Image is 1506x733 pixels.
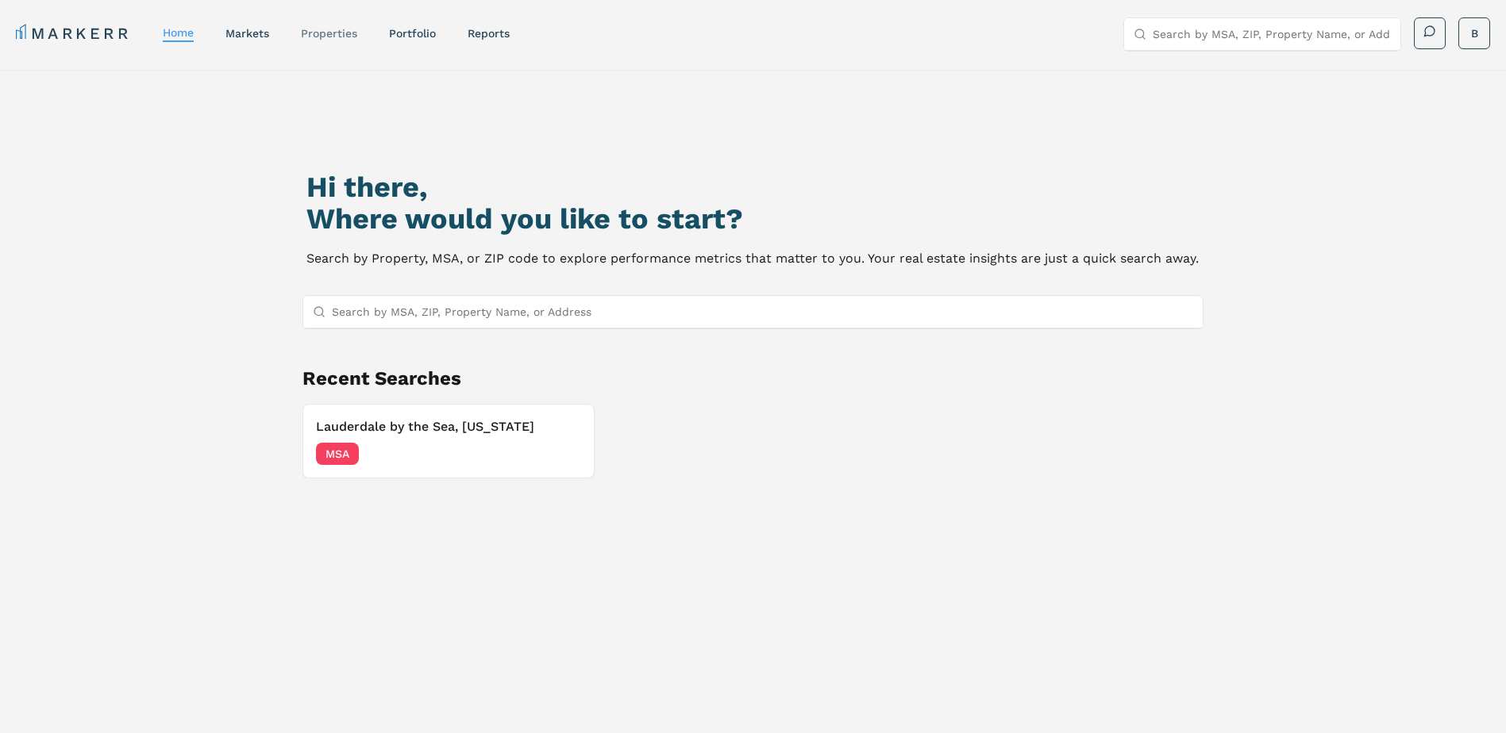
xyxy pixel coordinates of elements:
button: Remove Lauderdale by the Sea, FloridaLauderdale by the Sea, [US_STATE]MSA[DATE] [302,404,595,478]
h3: Lauderdale by the Sea, [US_STATE] [316,417,581,436]
button: B [1458,17,1490,49]
a: Portfolio [389,27,436,40]
span: MSA [316,443,359,465]
h2: Where would you like to start? [306,203,1199,235]
span: B [1471,25,1478,41]
a: reports [468,27,510,40]
input: Search by MSA, ZIP, Property Name, or Address [1153,18,1391,50]
a: MARKERR [16,22,131,44]
p: Search by Property, MSA, or ZIP code to explore performance metrics that matter to you. Your real... [306,248,1199,270]
a: home [163,26,194,39]
h1: Hi there, [306,171,1199,203]
a: properties [301,27,357,40]
span: [DATE] [545,446,581,462]
a: markets [225,27,269,40]
h2: Recent Searches [302,366,1204,391]
input: Search by MSA, ZIP, Property Name, or Address [332,296,1194,328]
